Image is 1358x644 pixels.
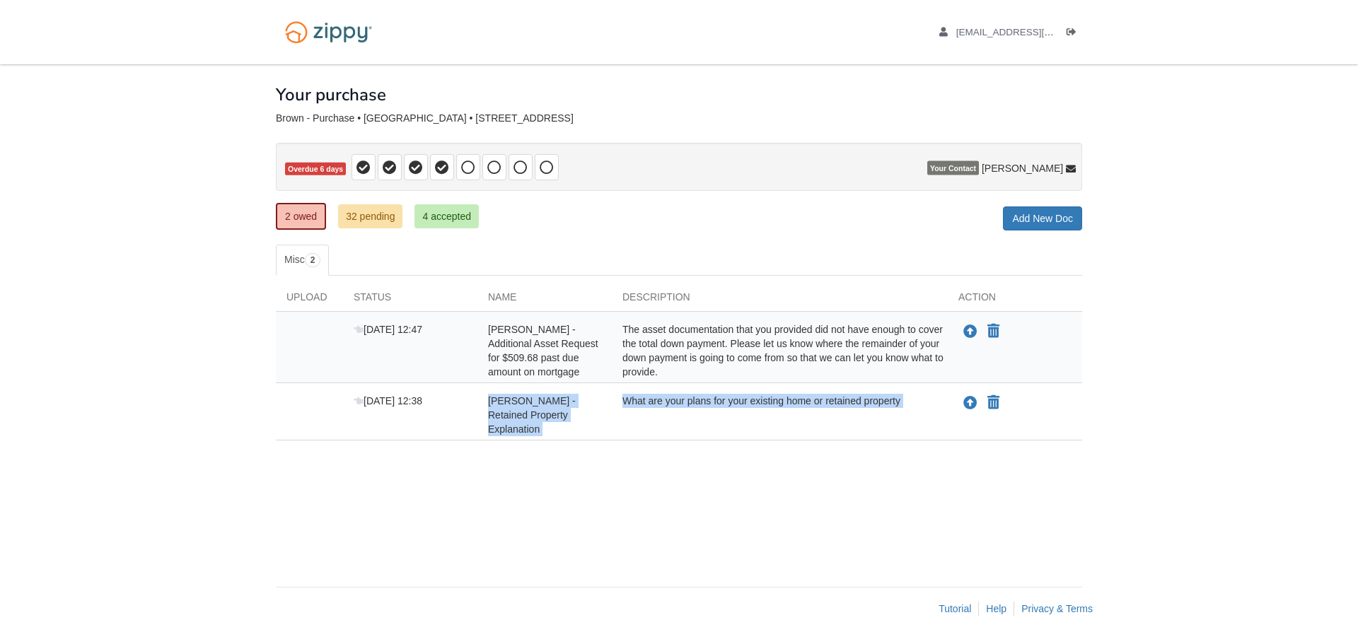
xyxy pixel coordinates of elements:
[962,322,979,341] button: Upload Tonya Brown - Additional Asset Request for $509.68 past due amount on mortgage
[612,290,948,311] div: Description
[354,324,422,335] span: [DATE] 12:47
[276,290,343,311] div: Upload
[414,204,479,228] a: 4 accepted
[1067,27,1082,41] a: Log out
[986,603,1006,614] a: Help
[343,290,477,311] div: Status
[956,27,1118,37] span: tonyabr@umich.edu
[948,290,1082,311] div: Action
[612,394,948,436] div: What are your plans for your existing home or retained property
[1003,206,1082,230] a: Add New Doc
[477,290,612,311] div: Name
[986,394,1001,411] button: Declare Tonya Brown - Retained Property Explanation not applicable
[939,27,1118,41] a: edit profile
[285,163,346,176] span: Overdue 6 days
[982,161,1063,175] span: [PERSON_NAME]
[354,395,422,406] span: [DATE] 12:38
[488,324,598,377] span: [PERSON_NAME] - Additional Asset Request for $509.68 past due amount on mortgage
[276,203,326,230] a: 2 owed
[338,204,402,228] a: 32 pending
[488,395,576,435] span: [PERSON_NAME] - Retained Property Explanation
[276,86,386,104] h1: Your purchase
[612,322,948,379] div: The asset documentation that you provided did not have enough to cover the total down payment. Pl...
[276,14,381,50] img: Logo
[276,112,1082,124] div: Brown - Purchase • [GEOGRAPHIC_DATA] • [STREET_ADDRESS]
[927,161,979,175] span: Your Contact
[962,394,979,412] button: Upload Tonya Brown - Retained Property Explanation
[1021,603,1093,614] a: Privacy & Terms
[305,253,321,267] span: 2
[939,603,971,614] a: Tutorial
[986,323,1001,340] button: Declare Tonya Brown - Additional Asset Request for $509.68 past due amount on mortgage not applic...
[276,245,329,276] a: Misc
